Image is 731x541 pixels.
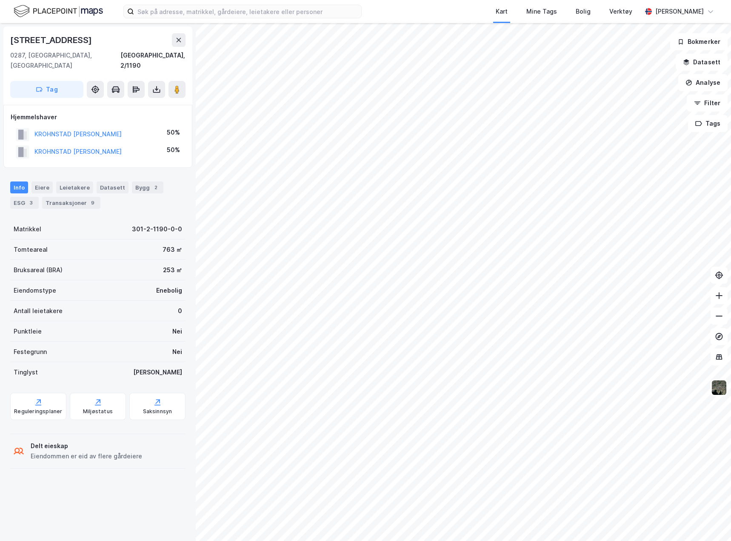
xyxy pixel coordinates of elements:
[576,6,591,17] div: Bolig
[89,199,97,207] div: 9
[688,500,731,541] iframe: Chat Widget
[14,285,56,296] div: Eiendomstype
[14,4,103,19] img: logo.f888ab2527a4732fd821a326f86c7f29.svg
[14,245,48,255] div: Tomteareal
[83,408,113,415] div: Miljøstatus
[172,347,182,357] div: Nei
[132,224,182,234] div: 301-2-1190-0-0
[134,5,361,18] input: Søk på adresse, matrikkel, gårdeiere, leietakere eller personer
[14,347,47,357] div: Festegrunn
[10,33,94,47] div: [STREET_ADDRESS]
[163,265,182,275] div: 253 ㎡
[178,306,182,316] div: 0
[172,326,182,337] div: Nei
[42,197,100,209] div: Transaksjoner
[670,33,728,50] button: Bokmerker
[31,181,53,193] div: Eiere
[151,183,160,192] div: 2
[14,408,62,415] div: Reguleringsplaner
[132,181,163,193] div: Bygg
[687,95,728,112] button: Filter
[56,181,93,193] div: Leietakere
[10,181,28,193] div: Info
[609,6,632,17] div: Verktøy
[156,285,182,296] div: Enebolig
[526,6,557,17] div: Mine Tags
[167,127,180,138] div: 50%
[133,367,182,377] div: [PERSON_NAME]
[678,74,728,91] button: Analyse
[14,224,41,234] div: Matrikkel
[143,408,172,415] div: Saksinnsyn
[10,81,83,98] button: Tag
[10,197,39,209] div: ESG
[14,367,38,377] div: Tinglyst
[97,181,128,193] div: Datasett
[120,50,186,71] div: [GEOGRAPHIC_DATA], 2/1190
[10,50,120,71] div: 0287, [GEOGRAPHIC_DATA], [GEOGRAPHIC_DATA]
[27,199,35,207] div: 3
[14,306,63,316] div: Antall leietakere
[676,54,728,71] button: Datasett
[688,500,731,541] div: Kontrollprogram for chat
[711,380,727,396] img: 9k=
[31,441,142,451] div: Delt eieskap
[167,145,180,155] div: 50%
[31,451,142,461] div: Eiendommen er eid av flere gårdeiere
[655,6,704,17] div: [PERSON_NAME]
[163,245,182,255] div: 763 ㎡
[14,265,63,275] div: Bruksareal (BRA)
[11,112,185,122] div: Hjemmelshaver
[496,6,508,17] div: Kart
[688,115,728,132] button: Tags
[14,326,42,337] div: Punktleie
